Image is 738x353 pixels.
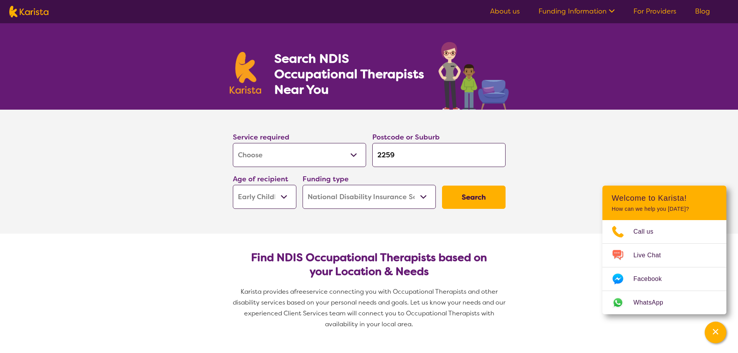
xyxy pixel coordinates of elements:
span: service connecting you with Occupational Therapists and other disability services based on your p... [233,288,507,328]
button: Channel Menu [705,322,726,343]
label: Age of recipient [233,174,288,184]
input: Type [372,143,506,167]
a: Funding Information [538,7,615,16]
a: Web link opens in a new tab. [602,291,726,314]
h2: Welcome to Karista! [612,193,717,203]
a: About us [490,7,520,16]
span: free [294,288,306,296]
img: occupational-therapy [439,42,509,110]
p: How can we help you [DATE]? [612,206,717,212]
span: Call us [633,226,663,238]
h2: Find NDIS Occupational Therapists based on your Location & Needs [239,251,499,279]
div: Channel Menu [602,186,726,314]
img: Karista logo [9,6,48,17]
img: Karista logo [230,52,261,94]
ul: Choose channel [602,220,726,314]
a: Blog [695,7,710,16]
label: Service required [233,133,289,142]
label: Postcode or Suburb [372,133,440,142]
button: Search [442,186,506,209]
span: WhatsApp [633,297,673,308]
span: Live Chat [633,250,670,261]
span: Karista provides a [241,288,294,296]
h1: Search NDIS Occupational Therapists Near You [274,51,425,97]
span: Facebook [633,273,671,285]
a: For Providers [633,7,676,16]
label: Funding type [303,174,349,184]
